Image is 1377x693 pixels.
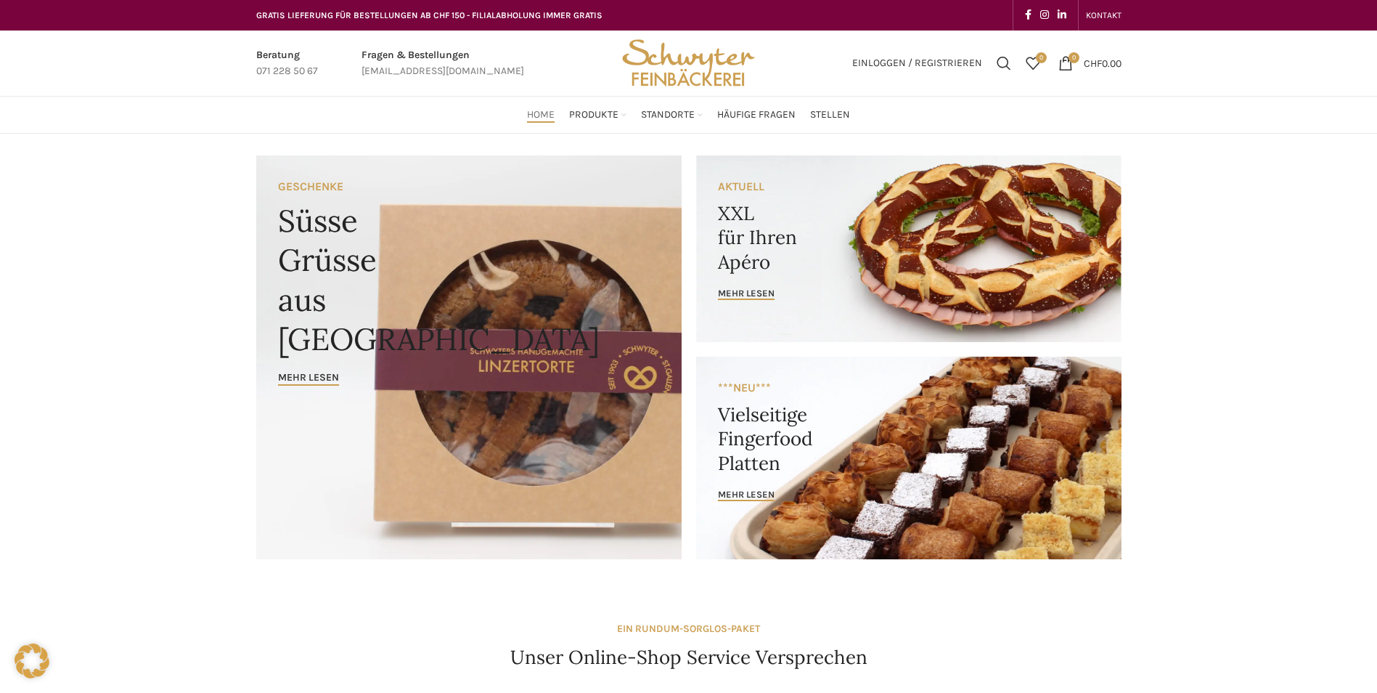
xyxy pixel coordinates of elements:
[696,155,1121,342] a: Banner link
[810,100,850,129] a: Stellen
[852,58,982,68] span: Einloggen / Registrieren
[569,108,618,122] span: Produkte
[717,100,796,129] a: Häufige Fragen
[1036,5,1053,25] a: Instagram social link
[510,644,867,670] h4: Unser Online-Shop Service Versprechen
[617,623,760,635] strong: EIN RUNDUM-SORGLOS-PAKET
[641,100,703,129] a: Standorte
[256,155,682,559] a: Banner link
[256,10,602,20] span: GRATIS LIEFERUNG FÜR BESTELLUNGEN AB CHF 150 - FILIALABHOLUNG IMMER GRATIS
[1079,1,1129,30] div: Secondary navigation
[1068,52,1079,63] span: 0
[641,108,695,122] span: Standorte
[810,108,850,122] span: Stellen
[1018,49,1047,78] div: Meine Wunschliste
[1018,49,1047,78] a: 0
[696,357,1121,559] a: Banner link
[527,100,555,129] a: Home
[617,56,759,68] a: Site logo
[1036,52,1047,63] span: 0
[361,47,524,80] a: Infobox link
[1021,5,1036,25] a: Facebook social link
[1084,57,1121,69] bdi: 0.00
[1051,49,1129,78] a: 0 CHF0.00
[527,108,555,122] span: Home
[569,100,626,129] a: Produkte
[845,49,989,78] a: Einloggen / Registrieren
[1086,10,1121,20] span: KONTAKT
[249,100,1129,129] div: Main navigation
[256,47,318,80] a: Infobox link
[1053,5,1071,25] a: Linkedin social link
[1086,1,1121,30] a: KONTAKT
[1084,57,1102,69] span: CHF
[717,108,796,122] span: Häufige Fragen
[617,31,759,96] img: Bäckerei Schwyter
[989,49,1018,78] a: Suchen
